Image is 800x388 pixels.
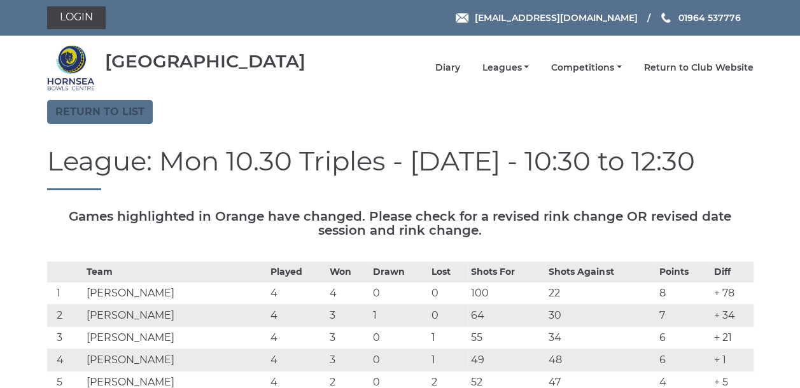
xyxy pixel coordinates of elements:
[468,305,545,327] td: 64
[428,262,468,282] th: Lost
[661,13,670,23] img: Phone us
[545,282,656,305] td: 22
[468,282,545,305] td: 100
[47,6,106,29] a: Login
[678,12,740,24] span: 01964 537776
[545,327,656,349] td: 34
[47,282,83,305] td: 1
[83,349,267,371] td: [PERSON_NAME]
[83,327,267,349] td: [PERSON_NAME]
[326,282,370,305] td: 4
[656,349,711,371] td: 6
[474,12,637,24] span: [EMAIL_ADDRESS][DOMAIN_NAME]
[326,262,370,282] th: Won
[545,349,656,371] td: 48
[468,262,545,282] th: Shots For
[267,327,326,349] td: 4
[83,305,267,327] td: [PERSON_NAME]
[267,349,326,371] td: 4
[326,349,370,371] td: 3
[711,262,754,282] th: Diff
[711,305,754,327] td: + 34
[435,62,460,74] a: Diary
[545,262,656,282] th: Shots Against
[47,146,754,190] h1: League: Mon 10.30 Triples - [DATE] - 10:30 to 12:30
[656,327,711,349] td: 6
[711,282,754,305] td: + 78
[428,349,468,371] td: 1
[659,11,740,25] a: Phone us 01964 537776
[482,62,529,74] a: Leagues
[267,305,326,327] td: 4
[267,282,326,305] td: 4
[551,62,622,74] a: Competitions
[656,305,711,327] td: 7
[644,62,754,74] a: Return to Club Website
[47,44,95,92] img: Hornsea Bowls Centre
[267,262,326,282] th: Played
[468,349,545,371] td: 49
[83,282,267,305] td: [PERSON_NAME]
[47,100,153,124] a: Return to list
[428,305,468,327] td: 0
[428,282,468,305] td: 0
[370,305,429,327] td: 1
[326,305,370,327] td: 3
[456,11,637,25] a: Email [EMAIL_ADDRESS][DOMAIN_NAME]
[456,13,468,23] img: Email
[105,52,305,71] div: [GEOGRAPHIC_DATA]
[468,327,545,349] td: 55
[656,282,711,305] td: 8
[47,209,754,237] h5: Games highlighted in Orange have changed. Please check for a revised rink change OR revised date ...
[428,327,468,349] td: 1
[47,327,83,349] td: 3
[370,327,429,349] td: 0
[545,305,656,327] td: 30
[326,327,370,349] td: 3
[47,305,83,327] td: 2
[656,262,711,282] th: Points
[711,327,754,349] td: + 21
[370,262,429,282] th: Drawn
[370,282,429,305] td: 0
[711,349,754,371] td: + 1
[83,262,267,282] th: Team
[47,349,83,371] td: 4
[370,349,429,371] td: 0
